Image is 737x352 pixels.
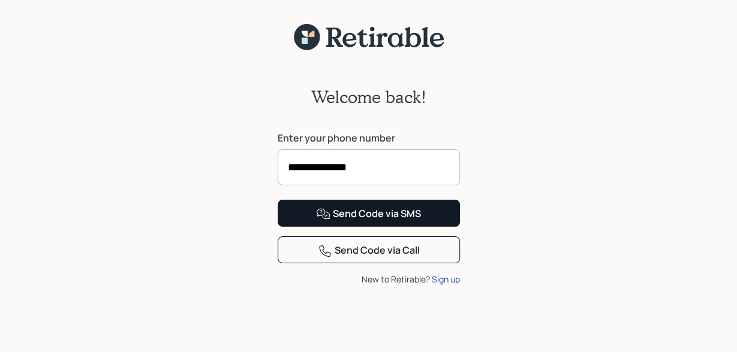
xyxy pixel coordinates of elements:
[278,131,460,145] label: Enter your phone number
[278,273,460,285] div: New to Retirable?
[316,207,421,221] div: Send Code via SMS
[318,243,420,258] div: Send Code via Call
[278,236,460,263] button: Send Code via Call
[432,273,460,285] div: Sign up
[311,87,426,107] h2: Welcome back!
[278,200,460,227] button: Send Code via SMS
